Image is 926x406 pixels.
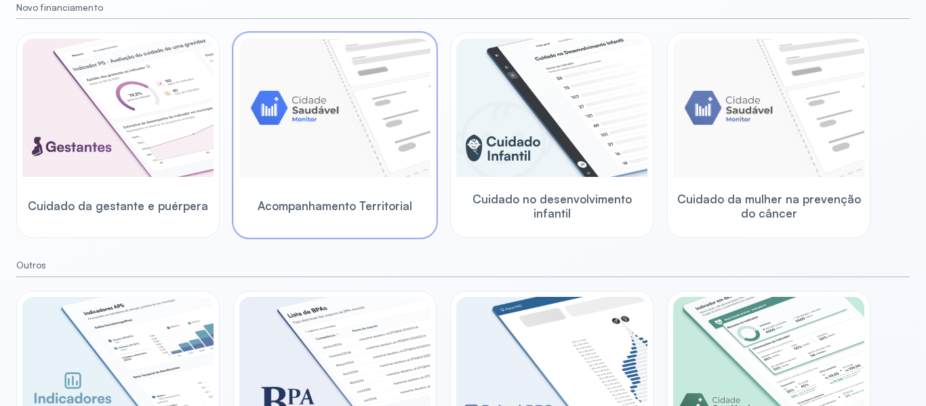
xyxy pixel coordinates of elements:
[258,199,412,213] span: Acompanhamento Territorial
[28,199,208,213] span: Cuidado da gestante e puérpera
[16,2,910,14] small: Novo financiamento
[16,260,910,271] small: Outros
[673,192,864,221] span: Cuidado da mulher na prevenção do câncer
[456,39,647,177] img: child-development.png
[239,39,430,177] img: placeholder-module-ilustration.png
[22,39,214,177] img: pregnants.png
[456,192,647,221] span: Cuidado no desenvolvimento infantil
[673,39,864,177] img: placeholder-module-ilustration.png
